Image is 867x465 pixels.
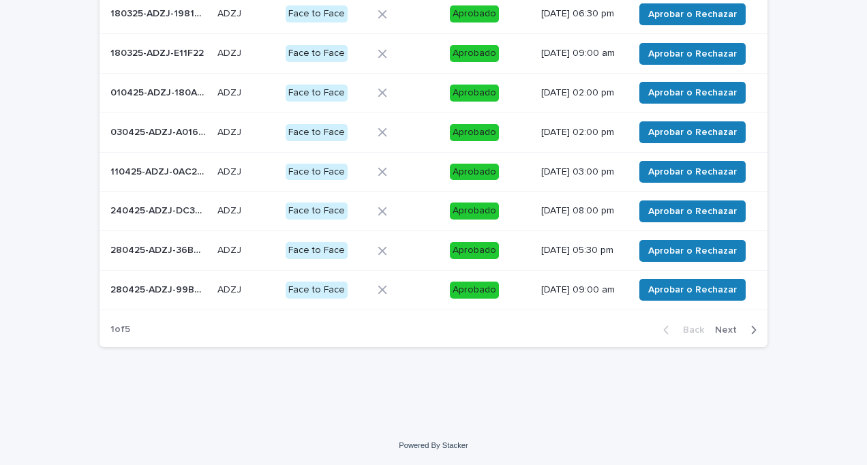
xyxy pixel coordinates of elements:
p: 280425-ADZJ-99BBA9 [110,282,209,296]
p: 110425-ADZJ-0AC2DE [110,164,209,178]
p: ADZJ [217,45,244,59]
div: Aprobado [450,242,499,259]
p: 240425-ADZJ-DC3F74 [110,202,209,217]
div: Face to Face [286,5,348,22]
button: Aprobar o Rechazar [639,121,746,143]
tr: 280425-ADZJ-99BBA9280425-ADZJ-99BBA9 ADZJADZJ Face to FaceAprobado[DATE] 09:00 amAprobar o Rechazar [100,270,767,310]
p: ADZJ [217,242,244,256]
p: 1 of 5 [100,313,141,346]
p: [DATE] 03:00 pm [541,166,623,178]
p: 180325-ADZJ-198177 [110,5,209,20]
div: Face to Face [286,85,348,102]
span: Aprobar o Rechazar [648,165,737,179]
p: ADZJ [217,85,244,99]
button: Aprobar o Rechazar [639,161,746,183]
button: Aprobar o Rechazar [639,3,746,25]
div: Face to Face [286,164,348,181]
tr: 030425-ADZJ-A0160F030425-ADZJ-A0160F ADZJADZJ Face to FaceAprobado[DATE] 02:00 pmAprobar o Rechazar [100,112,767,152]
div: Face to Face [286,242,348,259]
span: Aprobar o Rechazar [648,244,737,258]
p: [DATE] 02:00 pm [541,127,623,138]
span: Aprobar o Rechazar [648,283,737,297]
tr: 010425-ADZJ-180A9E010425-ADZJ-180A9E ADZJADZJ Face to FaceAprobado[DATE] 02:00 pmAprobar o Rechazar [100,73,767,112]
span: Aprobar o Rechazar [648,125,737,139]
span: Aprobar o Rechazar [648,7,737,21]
tr: 110425-ADZJ-0AC2DE110425-ADZJ-0AC2DE ADZJADZJ Face to FaceAprobado[DATE] 03:00 pmAprobar o Rechazar [100,152,767,192]
span: Aprobar o Rechazar [648,205,737,218]
p: [DATE] 06:30 pm [541,8,623,20]
span: Back [675,325,704,335]
div: Aprobado [450,5,499,22]
div: Aprobado [450,164,499,181]
p: [DATE] 05:30 pm [541,245,623,256]
span: Aprobar o Rechazar [648,47,737,61]
p: [DATE] 02:00 pm [541,87,623,99]
tr: 180325-ADZJ-E11F22180325-ADZJ-E11F22 ADZJADZJ Face to FaceAprobado[DATE] 09:00 amAprobar o Rechazar [100,34,767,74]
tr: 280425-ADZJ-36B6E2280425-ADZJ-36B6E2 ADZJADZJ Face to FaceAprobado[DATE] 05:30 pmAprobar o Rechazar [100,231,767,271]
div: Face to Face [286,202,348,220]
button: Aprobar o Rechazar [639,82,746,104]
button: Aprobar o Rechazar [639,279,746,301]
div: Face to Face [286,45,348,62]
div: Aprobado [450,202,499,220]
div: Aprobado [450,124,499,141]
p: ADZJ [217,124,244,138]
tr: 240425-ADZJ-DC3F74240425-ADZJ-DC3F74 ADZJADZJ Face to FaceAprobado[DATE] 08:00 pmAprobar o Rechazar [100,192,767,231]
p: [DATE] 08:00 pm [541,205,623,217]
p: [DATE] 09:00 am [541,48,623,59]
a: Powered By Stacker [399,441,468,449]
p: 180325-ADZJ-E11F22 [110,45,207,59]
p: 030425-ADZJ-A0160F [110,124,209,138]
p: [DATE] 09:00 am [541,284,623,296]
button: Aprobar o Rechazar [639,43,746,65]
p: 010425-ADZJ-180A9E [110,85,209,99]
p: ADZJ [217,202,244,217]
div: Aprobado [450,85,499,102]
button: Back [652,324,710,336]
div: Aprobado [450,45,499,62]
p: ADZJ [217,164,244,178]
button: Aprobar o Rechazar [639,240,746,262]
button: Next [710,324,767,336]
p: ADZJ [217,5,244,20]
span: Next [715,325,745,335]
div: Aprobado [450,282,499,299]
span: Aprobar o Rechazar [648,86,737,100]
div: Face to Face [286,282,348,299]
button: Aprobar o Rechazar [639,200,746,222]
p: ADZJ [217,282,244,296]
p: 280425-ADZJ-36B6E2 [110,242,209,256]
div: Face to Face [286,124,348,141]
